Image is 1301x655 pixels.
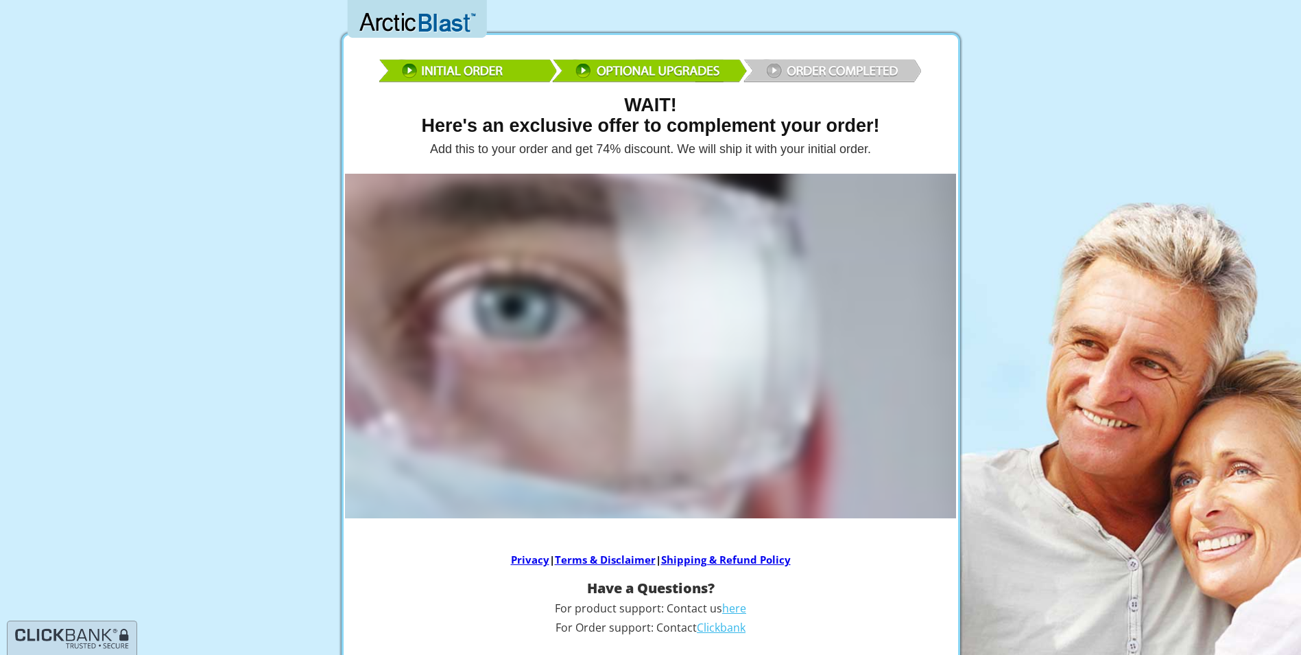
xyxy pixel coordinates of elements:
h4: Add this to your order and get 74% discount. We will ship it with your initial order. [339,143,963,157]
h1: WAIT! Here's an exclusive offer to complement your order! [346,95,956,136]
img: logo-tab-dark-blue-en.png [14,628,130,650]
p: | | [346,553,956,567]
a: Terms & Disclaimer [555,553,656,566]
img: reviewbar.png [377,49,925,89]
h5: For product support: Contact us [339,603,963,615]
a: Privacy [511,553,549,566]
a: Clickbank [697,620,745,635]
a: here [722,601,746,616]
h5: For Order support: Contact [339,622,963,634]
h4: Have a Questions? [339,581,963,596]
a: Shipping & Refund Policy [661,553,791,566]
